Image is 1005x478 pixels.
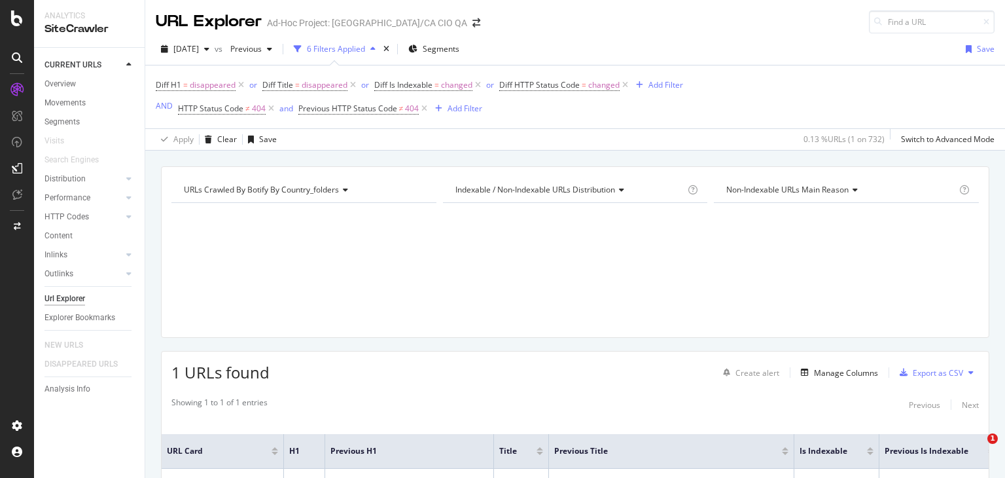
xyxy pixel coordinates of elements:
[631,77,683,93] button: Add Filter
[173,43,199,54] span: 2025 Aug. 28th
[455,184,615,195] span: Indexable / Non-Indexable URLs distribution
[44,311,115,325] div: Explorer Bookmarks
[796,365,878,380] button: Manage Columns
[448,103,482,114] div: Add Filter
[44,210,89,224] div: HTTP Codes
[289,445,300,457] span: H1
[156,79,181,90] span: Diff H1
[486,79,494,90] div: or
[44,115,135,129] a: Segments
[909,399,940,411] div: Previous
[361,79,369,91] button: or
[307,43,365,54] div: 6 Filters Applied
[200,129,237,150] button: Clear
[486,79,494,91] button: or
[44,248,67,262] div: Inlinks
[249,79,257,91] button: or
[44,248,122,262] a: Inlinks
[298,103,397,114] span: Previous HTTP Status Code
[381,43,392,56] div: times
[44,153,99,167] div: Search Engines
[718,362,779,383] button: Create alert
[249,79,257,90] div: or
[909,397,940,413] button: Previous
[44,210,122,224] a: HTTP Codes
[472,18,480,28] div: arrow-right-arrow-left
[330,445,468,457] span: Previous H1
[648,79,683,90] div: Add Filter
[44,191,90,205] div: Performance
[44,267,73,281] div: Outlinks
[499,445,517,457] span: Title
[44,229,135,243] a: Content
[44,58,101,72] div: CURRENT URLS
[44,339,83,352] div: NEW URLS
[44,96,86,110] div: Movements
[726,184,849,195] span: Non-Indexable URLs Main Reason
[44,153,112,167] a: Search Engines
[156,129,194,150] button: Apply
[44,77,76,91] div: Overview
[167,445,268,457] span: URL Card
[171,397,268,413] div: Showing 1 to 1 of 1 entries
[361,79,369,90] div: or
[178,103,243,114] span: HTTP Status Code
[289,39,381,60] button: 6 Filters Applied
[961,433,992,465] iframe: Intercom live chat
[44,267,122,281] a: Outlinks
[262,79,293,90] span: Diff Title
[44,96,135,110] a: Movements
[374,79,432,90] span: Diff Is Indexable
[724,179,957,200] h4: Non-Indexable URLs Main Reason
[44,382,90,396] div: Analysis Info
[217,134,237,145] div: Clear
[44,115,80,129] div: Segments
[302,76,347,94] span: disappeared
[403,39,465,60] button: Segments
[803,134,885,145] div: 0.13 % URLs ( 1 on 732 )
[44,339,96,352] a: NEW URLS
[156,39,215,60] button: [DATE]
[405,100,419,118] span: 404
[44,191,122,205] a: Performance
[44,358,131,371] a: DISAPPEARED URLS
[44,58,122,72] a: CURRENT URLS
[901,134,995,145] div: Switch to Advanced Mode
[962,397,979,413] button: Next
[183,79,188,90] span: =
[44,382,135,396] a: Analysis Info
[441,76,472,94] span: changed
[44,134,77,148] a: Visits
[588,76,620,94] span: changed
[44,292,135,306] a: Url Explorer
[44,172,86,186] div: Distribution
[215,43,225,54] span: vs
[554,445,762,457] span: Previous Title
[44,172,122,186] a: Distribution
[44,292,85,306] div: Url Explorer
[961,39,995,60] button: Save
[190,76,236,94] span: disappeared
[44,22,134,37] div: SiteCrawler
[245,103,250,114] span: ≠
[156,10,262,33] div: URL Explorer
[44,229,73,243] div: Content
[885,445,968,457] span: Previous Is Indexable
[252,100,266,118] span: 404
[423,43,459,54] span: Segments
[259,134,277,145] div: Save
[913,367,963,378] div: Export as CSV
[279,103,293,114] div: and
[896,129,995,150] button: Switch to Advanced Mode
[962,399,979,411] div: Next
[156,100,173,112] button: AND
[582,79,586,90] span: =
[399,103,404,114] span: ≠
[869,10,995,33] input: Find a URL
[44,134,64,148] div: Visits
[267,16,467,29] div: Ad-Hoc Project: [GEOGRAPHIC_DATA]/CA CIO QA
[173,134,194,145] div: Apply
[44,311,135,325] a: Explorer Bookmarks
[434,79,439,90] span: =
[279,102,293,115] button: and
